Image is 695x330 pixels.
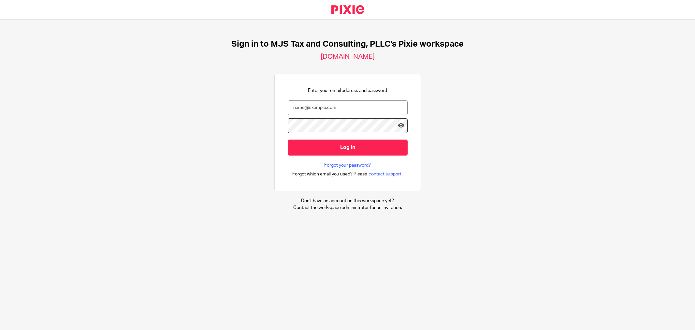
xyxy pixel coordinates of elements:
div: . [292,170,403,178]
span: Forgot which email you used? Please [292,171,367,177]
p: Enter your email address and password [308,87,387,94]
input: Log in [288,140,408,156]
input: name@example.com [288,100,408,115]
p: Contact the workspace administrator for an invitation. [293,204,402,211]
span: contact support [369,171,401,177]
h1: Sign in to MJS Tax and Consulting, PLLC's Pixie workspace [231,39,464,49]
a: Forgot your password? [324,162,371,169]
p: Don't have an account on this workspace yet? [293,198,402,204]
h2: [DOMAIN_NAME] [321,52,375,61]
